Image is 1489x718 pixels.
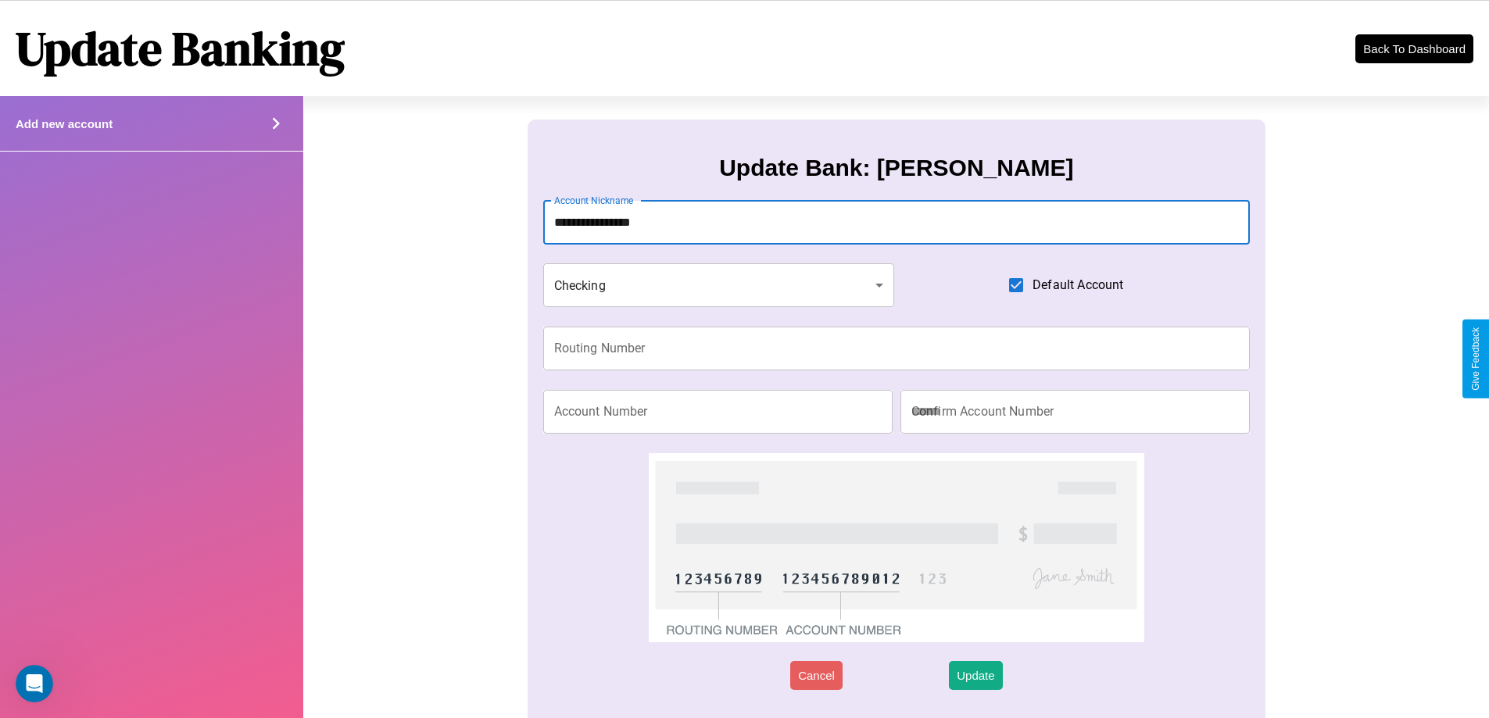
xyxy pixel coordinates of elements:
h3: Update Bank: [PERSON_NAME] [719,155,1073,181]
h4: Add new account [16,117,113,130]
img: check [649,453,1144,642]
h1: Update Banking [16,16,345,80]
iframe: Intercom live chat [16,665,53,702]
button: Cancel [790,661,843,690]
button: Back To Dashboard [1355,34,1473,63]
span: Default Account [1033,276,1123,295]
div: Checking [543,263,895,307]
button: Update [949,661,1002,690]
label: Account Nickname [554,194,634,207]
div: Give Feedback [1470,327,1481,391]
